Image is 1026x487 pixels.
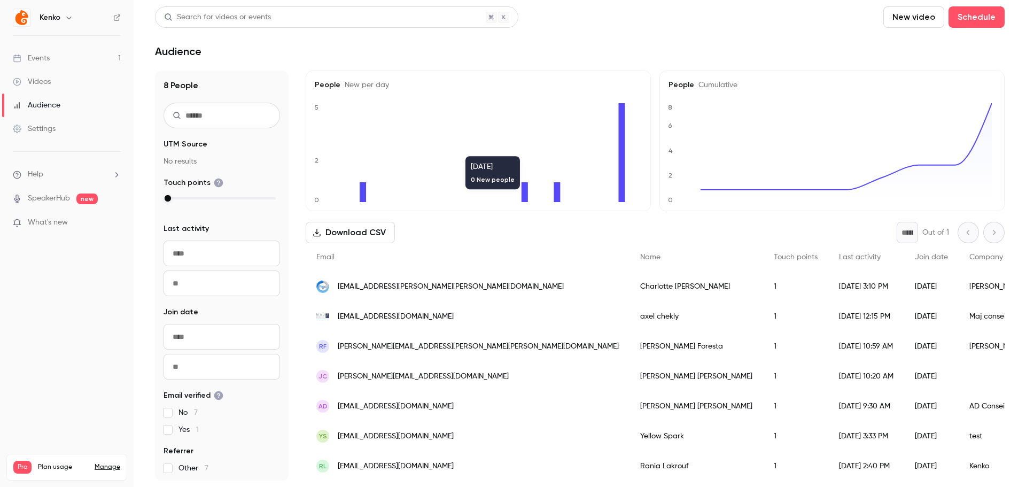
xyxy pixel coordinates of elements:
span: Join date [915,253,948,261]
span: Pro [13,461,32,474]
h1: 8 People [164,79,280,92]
span: Company name [969,253,1025,261]
div: [PERSON_NAME] [PERSON_NAME] [629,361,763,391]
div: [DATE] 12:15 PM [828,302,904,331]
span: JC [318,372,327,381]
span: new [76,194,98,204]
div: 1 [763,391,828,421]
div: [DATE] 10:59 AM [828,331,904,361]
div: 1 [763,451,828,481]
span: Join date [164,307,198,318]
span: Touch points [774,253,818,261]
text: 0 [314,196,319,204]
span: [PERSON_NAME][EMAIL_ADDRESS][DOMAIN_NAME] [338,371,509,382]
div: 1 [763,361,828,391]
li: help-dropdown-opener [13,169,121,180]
button: Download CSV [306,222,395,243]
img: Kenko [13,9,30,26]
span: Last activity [839,253,881,261]
h6: Kenko [40,12,60,23]
text: 2 [669,172,672,179]
span: Email verified [164,390,223,401]
span: RF [319,342,327,351]
input: From [164,241,280,266]
span: Last activity [164,223,209,234]
div: Yellow Spark [629,421,763,451]
span: Help [28,169,43,180]
span: [EMAIL_ADDRESS][DOMAIN_NAME] [338,461,454,472]
p: Out of 1 [922,227,949,238]
button: New video [883,6,944,28]
span: 7 [205,465,208,472]
div: Charlotte [PERSON_NAME] [629,272,763,302]
input: From [164,324,280,350]
p: No results [164,156,280,167]
div: [DATE] 10:20 AM [828,361,904,391]
div: [DATE] [904,302,959,331]
span: RL [319,461,327,471]
div: [DATE] 3:10 PM [828,272,904,302]
span: No [178,407,198,418]
span: 1 [196,426,199,434]
span: YS [319,431,327,441]
span: 7 [194,409,198,416]
span: UTM Source [164,139,207,150]
div: max [165,195,171,202]
div: [PERSON_NAME] [PERSON_NAME] [629,391,763,421]
div: Search for videos or events [164,12,271,23]
div: Rania Lakrouf [629,451,763,481]
div: [DATE] [904,391,959,421]
div: [DATE] [904,331,959,361]
div: [DATE] [904,421,959,451]
a: Manage [95,463,120,471]
div: axel chekly [629,302,763,331]
span: [EMAIL_ADDRESS][DOMAIN_NAME] [338,401,454,412]
h1: Audience [155,45,201,58]
span: AD [318,401,328,411]
img: majconseil.fr [316,310,329,323]
div: [DATE] [904,451,959,481]
h5: People [315,80,642,90]
div: Videos [13,76,51,87]
span: [PERSON_NAME][EMAIL_ADDRESS][PERSON_NAME][PERSON_NAME][DOMAIN_NAME] [338,341,619,352]
span: Yes [178,424,199,435]
span: Touch points [164,177,223,188]
img: aiga.fr [316,280,329,293]
text: 2 [315,157,318,164]
div: [DATE] 9:30 AM [828,391,904,421]
div: 1 [763,421,828,451]
text: 0 [668,196,673,204]
text: 8 [668,104,672,111]
input: To [164,354,280,380]
span: Email [316,253,335,261]
div: [PERSON_NAME] Foresta [629,331,763,361]
input: To [164,270,280,296]
button: Schedule [949,6,1005,28]
span: [EMAIL_ADDRESS][PERSON_NAME][PERSON_NAME][DOMAIN_NAME] [338,281,564,292]
span: Referrer [164,446,193,457]
span: Cumulative [694,81,737,89]
div: Settings [13,123,56,134]
span: Plan usage [38,463,88,471]
span: What's new [28,217,68,228]
div: Audience [13,100,60,111]
span: Name [640,253,660,261]
a: SpeakerHub [28,193,70,204]
h5: People [669,80,996,90]
text: 6 [668,122,672,129]
div: [DATE] [904,361,959,391]
div: 1 [763,331,828,361]
span: New per day [340,81,389,89]
div: Events [13,53,50,64]
span: [EMAIL_ADDRESS][DOMAIN_NAME] [338,311,454,322]
span: [EMAIL_ADDRESS][DOMAIN_NAME] [338,431,454,442]
div: [DATE] [904,272,959,302]
div: 1 [763,302,828,331]
iframe: Noticeable Trigger [108,218,121,228]
text: 5 [314,104,318,111]
div: [DATE] 3:33 PM [828,421,904,451]
div: [DATE] 2:40 PM [828,451,904,481]
div: 1 [763,272,828,302]
span: Other [178,463,208,474]
text: 4 [669,147,673,154]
